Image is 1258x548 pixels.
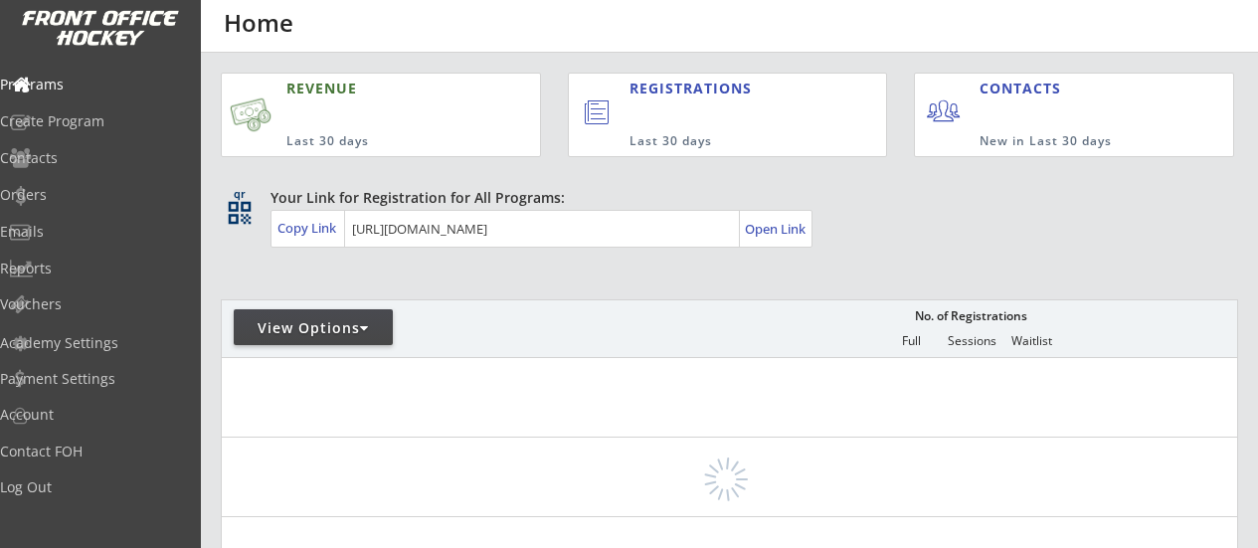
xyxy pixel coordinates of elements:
a: Open Link [745,215,808,243]
div: New in Last 30 days [980,133,1141,150]
div: Open Link [745,221,808,238]
div: Sessions [943,334,1002,348]
div: REVENUE [286,79,455,98]
div: CONTACTS [980,79,1070,98]
div: qr [227,188,251,201]
div: Your Link for Registration for All Programs: [270,188,1176,208]
button: qr_code [225,198,255,228]
div: Full [882,334,942,348]
div: Waitlist [1002,334,1062,348]
div: View Options [234,318,393,338]
div: Last 30 days [629,133,806,150]
div: Last 30 days [286,133,455,150]
div: Copy Link [277,219,340,237]
div: No. of Registrations [910,309,1033,323]
div: REGISTRATIONS [629,79,804,98]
